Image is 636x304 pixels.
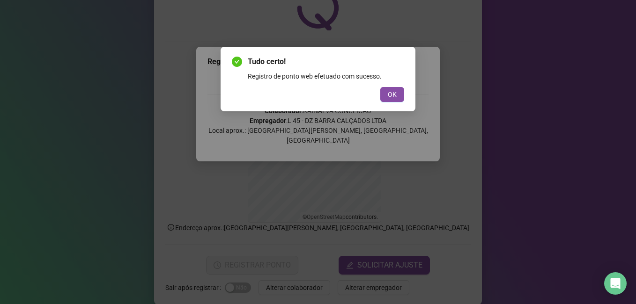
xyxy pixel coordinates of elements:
span: check-circle [232,57,242,67]
div: Open Intercom Messenger [604,272,627,295]
button: OK [380,87,404,102]
span: Tudo certo! [248,56,404,67]
div: Registro de ponto web efetuado com sucesso. [248,71,404,81]
span: OK [388,89,397,100]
